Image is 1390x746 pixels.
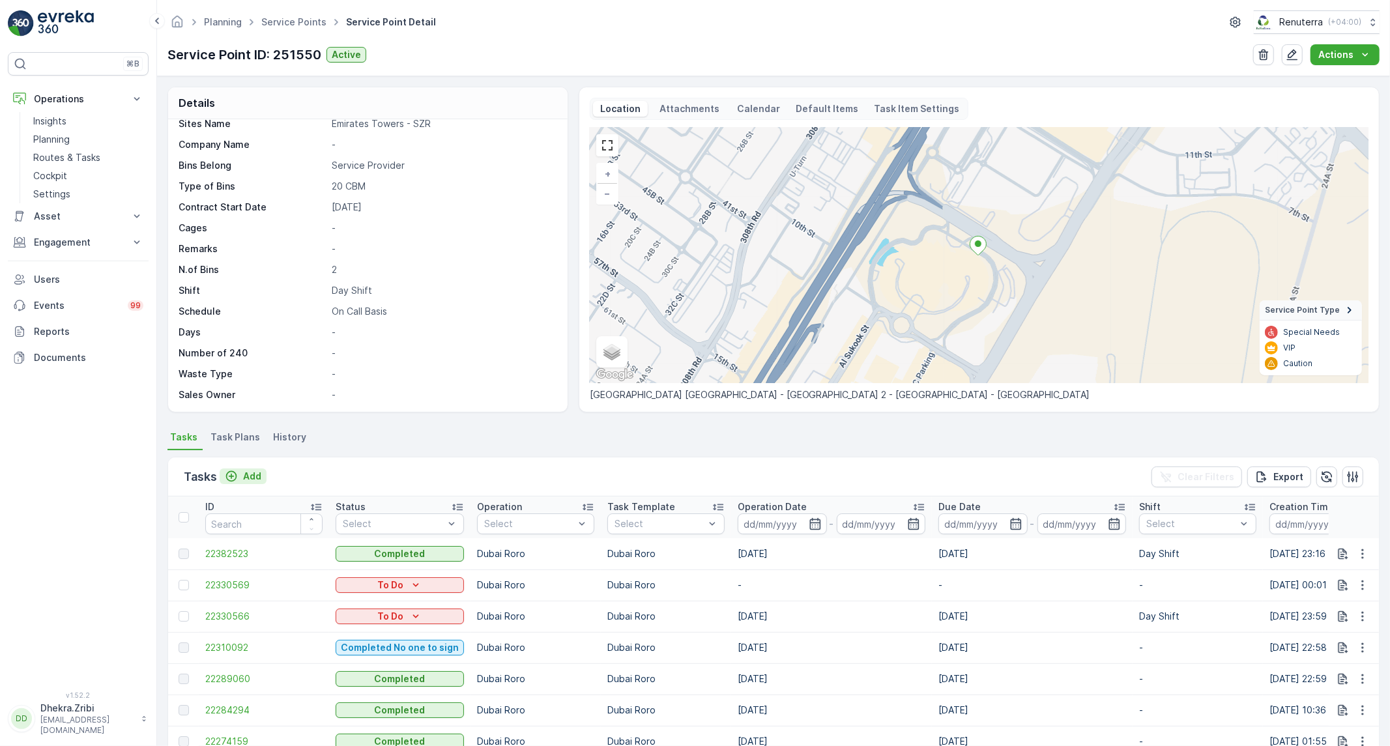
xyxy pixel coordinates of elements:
input: dd/mm/yyyy [837,513,926,534]
div: Toggle Row Selected [179,705,189,715]
button: Add [220,468,267,484]
p: VIP [1283,343,1296,353]
a: Homepage [170,20,184,31]
p: - [1139,672,1256,685]
p: Active [332,48,361,61]
p: Dubai Roro [477,672,594,685]
span: + [605,168,611,179]
button: To Do [336,577,464,593]
img: Google [593,366,636,383]
p: Dubai Roro [607,610,725,623]
p: Remarks [179,242,326,255]
p: Location [598,102,643,115]
p: Shift [179,284,326,297]
p: Select [484,517,574,530]
span: 22310092 [205,641,323,654]
a: Events99 [8,293,149,319]
button: Operations [8,86,149,112]
p: Documents [34,351,143,364]
p: Completed [375,672,426,685]
summary: Service Point Type [1260,300,1362,321]
p: 20 CBM [332,180,554,193]
button: Engagement [8,229,149,255]
button: DDDhekra.Zribi[EMAIL_ADDRESS][DOMAIN_NAME] [8,702,149,736]
p: Insights [33,115,66,128]
td: [DATE] [731,663,932,695]
p: Default Items [796,102,859,115]
p: Select [1146,517,1236,530]
a: Cockpit [28,167,149,185]
span: Service Point Type [1265,305,1340,315]
span: Tasks [170,431,197,444]
td: [DATE] [932,601,1133,632]
p: - [830,516,834,532]
p: Number of 240 [179,347,326,360]
p: - [332,347,554,360]
p: Operation [477,500,522,513]
p: - [332,138,554,151]
div: DD [11,708,32,729]
p: Dubai Roro [477,579,594,592]
button: Completed No one to sign [336,640,464,655]
div: Toggle Row Selected [179,611,189,622]
p: Asset [34,210,123,223]
td: - [731,569,932,601]
a: Settings [28,185,149,203]
p: Completed [375,547,426,560]
p: Dhekra.Zribi [40,702,134,715]
p: Dubai Roro [607,579,725,592]
p: Actions [1318,48,1354,61]
span: 22382523 [205,547,323,560]
p: Attachments [658,102,722,115]
p: Sites Name [179,117,326,130]
p: 2 [332,263,554,276]
p: Shift [1139,500,1161,513]
span: − [604,188,611,199]
td: [DATE] [932,663,1133,695]
p: Tasks [184,468,217,486]
p: Routes & Tasks [33,151,100,164]
td: [DATE] [731,695,932,726]
p: ( +04:00 ) [1328,17,1361,27]
input: dd/mm/yyyy [1037,513,1127,534]
span: 22289060 [205,672,323,685]
input: dd/mm/yyyy [938,513,1028,534]
td: [DATE] [932,538,1133,569]
p: Days [179,326,326,339]
button: Completed [336,546,464,562]
input: dd/mm/yyyy [738,513,827,534]
p: Completed No one to sign [341,641,459,654]
p: Day Shift [332,284,554,297]
a: Documents [8,345,149,371]
button: Clear Filters [1151,466,1242,487]
p: Completed [375,704,426,717]
p: - [332,367,554,380]
p: Details [179,95,215,111]
img: Screenshot_2024-07-26_at_13.33.01.png [1254,15,1274,29]
p: Company Name [179,138,326,151]
span: v 1.52.2 [8,691,149,699]
button: Export [1247,466,1311,487]
div: Toggle Row Selected [179,642,189,653]
p: Dubai Roro [607,641,725,654]
span: Task Plans [210,431,260,444]
p: On Call Basis [332,305,554,318]
p: Operations [34,93,123,106]
p: Creation Time [1269,500,1334,513]
p: Calendar [738,102,781,115]
a: 22330566 [205,610,323,623]
button: Completed [336,671,464,687]
p: [EMAIL_ADDRESS][DOMAIN_NAME] [40,715,134,736]
p: - [332,388,554,401]
td: [DATE] [932,695,1133,726]
a: Reports [8,319,149,345]
a: 22330569 [205,579,323,592]
p: Dubai Roro [607,704,725,717]
p: Planning [33,133,70,146]
a: Zoom Out [598,184,617,203]
button: Actions [1310,44,1380,65]
div: Toggle Row Selected [179,549,189,559]
p: Dubai Roro [607,547,725,560]
div: Toggle Row Selected [179,674,189,684]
